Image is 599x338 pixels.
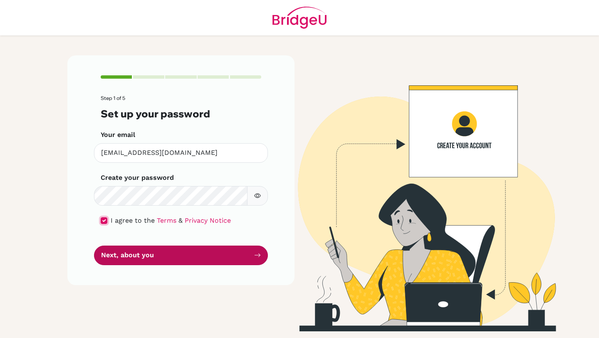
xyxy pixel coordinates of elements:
a: Privacy Notice [185,216,231,224]
input: Insert your email* [94,143,268,163]
button: Next, about you [94,246,268,265]
span: & [178,216,183,224]
label: Your email [101,130,135,140]
h3: Set up your password [101,108,261,120]
a: Terms [157,216,176,224]
span: I agree to the [111,216,155,224]
span: Step 1 of 5 [101,95,125,101]
label: Create your password [101,173,174,183]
